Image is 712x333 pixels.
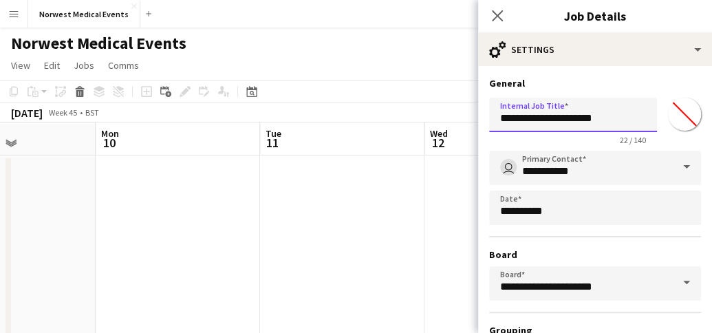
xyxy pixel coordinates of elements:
[44,59,60,72] span: Edit
[103,56,144,74] a: Comms
[99,135,119,151] span: 10
[489,77,701,89] h3: General
[28,1,140,28] button: Norwest Medical Events
[478,33,712,66] div: Settings
[68,56,100,74] a: Jobs
[11,33,186,54] h1: Norwest Medical Events
[6,56,36,74] a: View
[266,127,281,140] span: Tue
[74,59,94,72] span: Jobs
[609,135,657,145] span: 22 / 140
[39,56,65,74] a: Edit
[101,127,119,140] span: Mon
[45,107,80,118] span: Week 45
[478,7,712,25] h3: Job Details
[11,106,43,120] div: [DATE]
[428,135,448,151] span: 12
[263,135,281,151] span: 11
[108,59,139,72] span: Comms
[85,107,99,118] div: BST
[489,248,701,261] h3: Board
[430,127,448,140] span: Wed
[11,59,30,72] span: View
